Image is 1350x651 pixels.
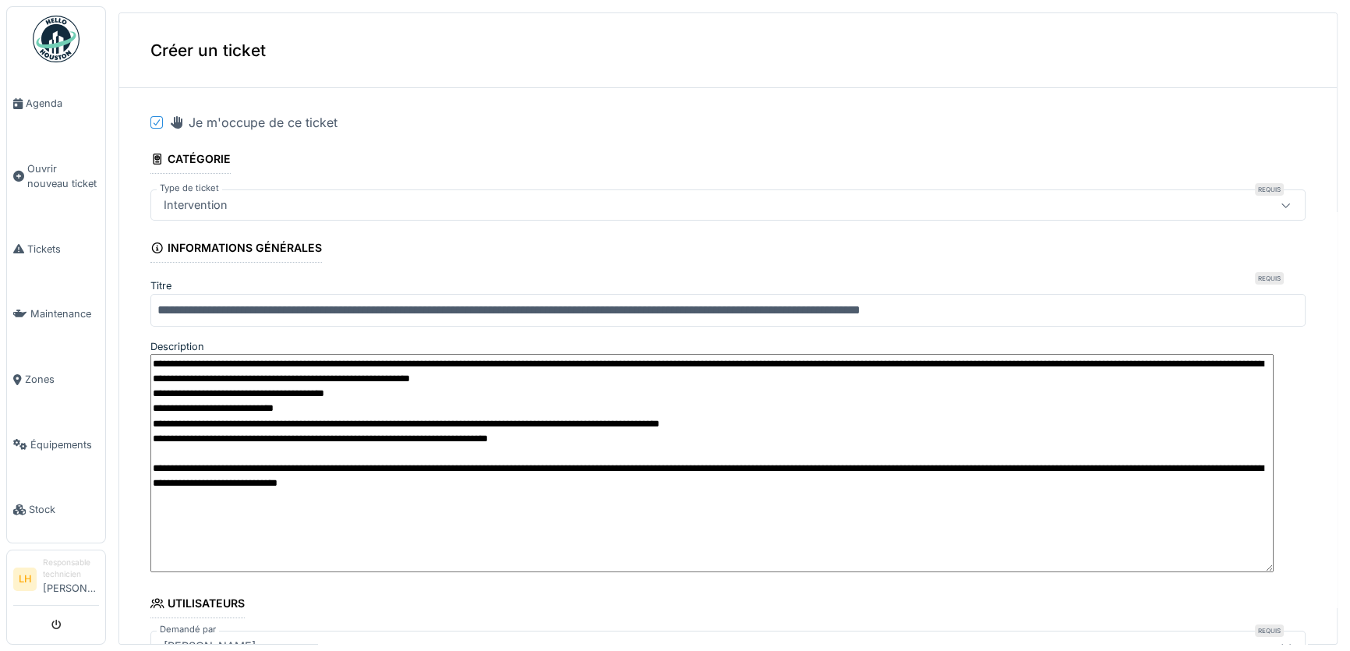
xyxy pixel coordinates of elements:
img: Badge_color-CXgf-gQk.svg [33,16,80,62]
span: Stock [29,502,99,517]
div: Utilisateurs [150,592,245,618]
a: Équipements [7,412,105,478]
label: Description [150,339,204,354]
span: Équipements [30,437,99,452]
a: Maintenance [7,281,105,347]
span: Agenda [26,96,99,111]
li: LH [13,568,37,591]
div: Responsable technicien [43,557,99,581]
a: Stock [7,477,105,543]
div: Informations générales [150,236,322,263]
a: Zones [7,347,105,412]
div: Je m'occupe de ce ticket [169,113,337,132]
div: Requis [1255,624,1284,637]
label: Demandé par [157,623,219,636]
div: Requis [1255,183,1284,196]
a: Agenda [7,71,105,136]
span: Zones [25,372,99,387]
span: Ouvrir nouveau ticket [27,161,99,191]
span: Tickets [27,242,99,257]
a: Tickets [7,217,105,282]
span: Maintenance [30,306,99,321]
label: Type de ticket [157,182,222,195]
li: [PERSON_NAME] [43,557,99,602]
div: Catégorie [150,147,231,174]
div: Intervention [157,196,234,214]
div: Créer un ticket [119,13,1337,88]
div: Requis [1255,272,1284,285]
a: Ouvrir nouveau ticket [7,136,105,217]
a: LH Responsable technicien[PERSON_NAME] [13,557,99,606]
label: Titre [150,278,171,293]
